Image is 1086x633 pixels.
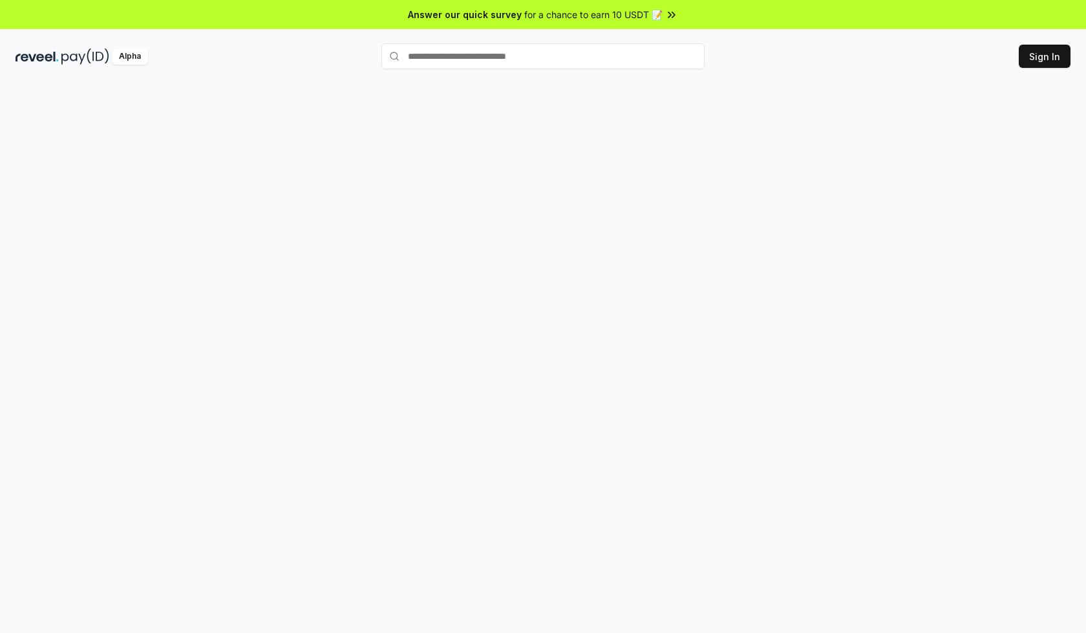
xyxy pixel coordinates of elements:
[16,48,59,65] img: reveel_dark
[1019,45,1070,68] button: Sign In
[524,8,663,21] span: for a chance to earn 10 USDT 📝
[112,48,148,65] div: Alpha
[408,8,522,21] span: Answer our quick survey
[61,48,109,65] img: pay_id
